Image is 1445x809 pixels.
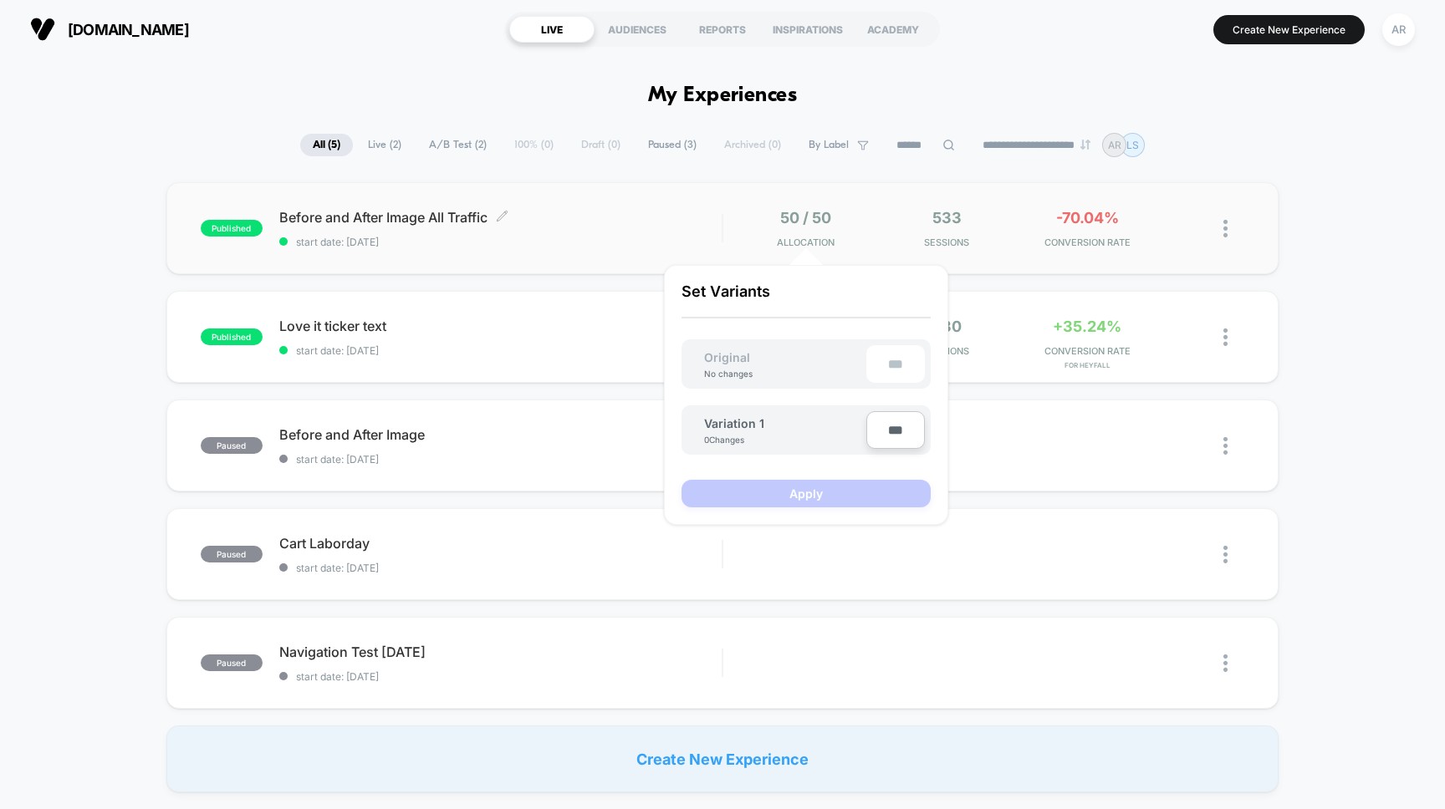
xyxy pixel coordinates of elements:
[636,134,709,156] span: Paused ( 3 )
[279,236,722,248] span: start date: [DATE]
[1377,13,1420,47] button: AR
[201,654,263,671] span: paused
[777,237,835,248] span: Allocation
[1021,237,1153,248] span: CONVERSION RATE
[1021,345,1153,357] span: CONVERSION RATE
[704,435,754,445] div: 0 Changes
[279,344,722,357] span: start date: [DATE]
[682,480,931,507] button: Apply
[1223,328,1228,346] img: close
[932,209,962,226] span: 533
[1382,13,1415,46] div: AR
[1223,654,1228,672] img: close
[1053,318,1121,335] span: +35.24%
[416,134,499,156] span: A/B Test ( 2 )
[682,282,931,318] p: Set Variants
[704,416,764,430] span: Variation 1
[509,16,595,43] div: LIVE
[279,562,722,574] span: start date: [DATE]
[355,134,414,156] span: Live ( 2 )
[1108,139,1121,151] p: AR
[809,139,849,151] span: By Label
[300,134,353,156] span: All ( 5 )
[201,220,263,237] span: published
[1021,361,1153,369] span: for Heyfall
[680,16,765,43] div: REPORTS
[201,546,263,562] span: paused
[166,725,1279,792] div: Create New Experience
[1126,139,1139,151] p: LS
[279,318,722,334] span: Love it ticker text
[648,84,798,108] h1: My Experiences
[279,453,722,466] span: start date: [DATE]
[881,237,1013,248] span: Sessions
[595,16,680,43] div: AUDIENCES
[1223,546,1228,563] img: close
[1080,140,1090,150] img: end
[1223,437,1228,455] img: close
[279,670,722,683] span: start date: [DATE]
[687,350,767,364] span: Original
[279,209,722,226] span: Before and After Image All Traffic
[30,17,55,42] img: Visually logo
[279,426,722,443] span: Before and After Image
[765,16,850,43] div: INSPIRATIONS
[25,16,194,43] button: [DOMAIN_NAME]
[780,209,831,226] span: 50 / 50
[1213,15,1365,44] button: Create New Experience
[201,437,263,454] span: paused
[68,21,189,38] span: [DOMAIN_NAME]
[1056,209,1119,226] span: -70.04%
[279,644,722,660] span: Navigation Test [DATE]
[687,369,769,379] div: No changes
[279,535,722,552] span: Cart Laborday
[201,328,263,345] span: published
[850,16,936,43] div: ACADEMY
[1223,220,1228,237] img: close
